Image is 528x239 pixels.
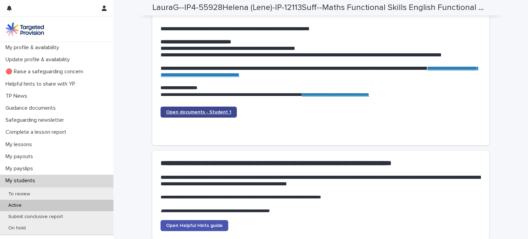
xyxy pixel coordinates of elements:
a: Open Helpful Hints guide [161,220,228,231]
p: My payouts [3,153,38,160]
p: Complete a lesson report [3,129,72,135]
span: Open documents - Student 1 [166,110,231,115]
p: Guidance documents [3,105,61,111]
p: Helpful hints to share with YP [3,81,81,87]
img: M5nRWzHhSzIhMunXDL62 [5,22,44,36]
p: My payslips [3,165,38,172]
p: TP News [3,93,33,99]
a: Open documents - Student 1 [161,107,237,118]
p: 🔴 Raise a safeguarding concern [3,68,89,75]
p: My students [3,177,41,184]
p: My lessons [3,141,37,148]
p: Update profile & availability [3,56,75,63]
p: On hold [3,225,31,231]
span: Open Helpful Hints guide [166,223,223,228]
p: My profile & availability [3,44,65,51]
p: Safeguarding newsletter [3,117,69,123]
p: To review [3,191,35,197]
h2: LauraG--IP4-55928Helena (Lene)-IP-12113Suff--Maths Functional Skills English Functional Skills-16439 [152,3,486,13]
p: Active [3,203,27,208]
p: Submit conclusive report [3,214,68,220]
